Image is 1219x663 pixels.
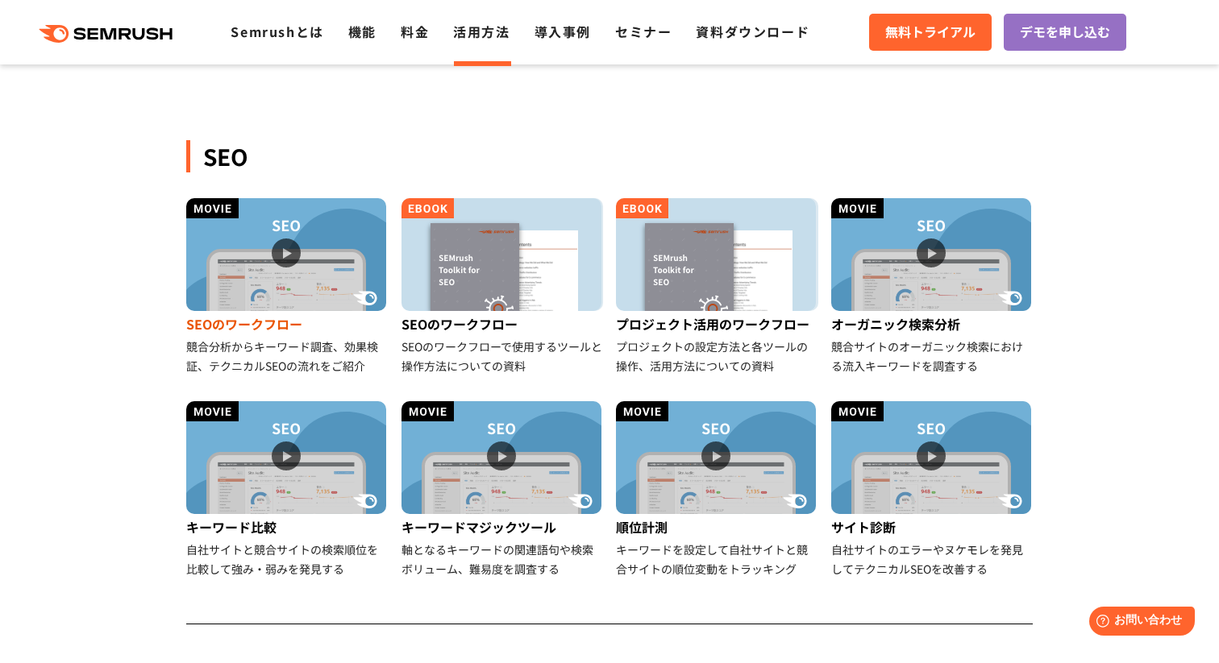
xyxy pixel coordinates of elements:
[348,22,377,41] a: 機能
[696,22,809,41] a: 資料ダウンロード
[616,514,818,540] div: 順位計測
[1020,22,1110,43] span: デモを申し込む
[186,311,389,337] div: SEOのワークフロー
[885,22,976,43] span: 無料トライアル
[401,22,429,41] a: 料金
[401,311,604,337] div: SEOのワークフロー
[401,540,604,578] div: 軸となるキーワードの関連語句や検索ボリューム、難易度を調査する
[186,401,389,578] a: キーワード比較 自社サイトと競合サイトの検索順位を比較して強み・弱みを発見する
[401,337,604,375] div: SEOのワークフローで使用するツールと操作方法についての資料
[231,22,323,41] a: Semrushとは
[616,198,818,375] a: プロジェクト活用のワークフロー プロジェクトの設定方法と各ツールの操作、活用方法についての資料
[831,514,1034,540] div: サイト診断
[186,540,389,578] div: 自社サイトと競合サイトの検索順位を比較して強み・弱みを発見する
[186,337,389,375] div: 競合分析からキーワード調査、効果検証、テクニカルSEOの流れをご紹介
[616,540,818,578] div: キーワードを設定して自社サイトと競合サイトの順位変動をトラッキング
[401,514,604,540] div: キーワードマジックツール
[1075,600,1201,645] iframe: Help widget launcher
[186,140,1033,172] div: SEO
[186,514,389,540] div: キーワード比較
[1004,14,1126,51] a: デモを申し込む
[616,337,818,375] div: プロジェクトの設定方法と各ツールの操作、活用方法についての資料
[401,198,604,375] a: SEOのワークフロー SEOのワークフローで使用するツールと操作方法についての資料
[535,22,591,41] a: 導入事例
[831,311,1034,337] div: オーガニック検索分析
[831,401,1034,578] a: サイト診断 自社サイトのエラーやヌケモレを発見してテクニカルSEOを改善する
[831,337,1034,375] div: 競合サイトのオーガニック検索における流入キーワードを調査する
[831,540,1034,578] div: 自社サイトのエラーやヌケモレを発見してテクニカルSEOを改善する
[186,198,389,375] a: SEOのワークフロー 競合分析からキーワード調査、効果検証、テクニカルSEOの流れをご紹介
[615,22,672,41] a: セミナー
[453,22,510,41] a: 活用方法
[616,311,818,337] div: プロジェクト活用のワークフロー
[869,14,992,51] a: 無料トライアル
[616,401,818,578] a: 順位計測 キーワードを設定して自社サイトと競合サイトの順位変動をトラッキング
[831,198,1034,375] a: オーガニック検索分析 競合サイトのオーガニック検索における流入キーワードを調査する
[401,401,604,578] a: キーワードマジックツール 軸となるキーワードの関連語句や検索ボリューム、難易度を調査する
